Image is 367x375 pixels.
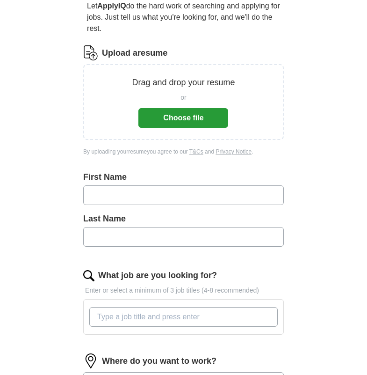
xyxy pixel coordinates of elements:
label: Where do you want to work? [102,355,216,368]
label: Last Name [83,213,284,225]
label: Upload a resume [102,47,167,59]
img: search.png [83,270,94,281]
a: T&Cs [189,148,203,155]
img: location.png [83,353,98,368]
label: What job are you looking for? [98,269,217,282]
img: CV Icon [83,45,98,60]
p: Enter or select a minimum of 3 job titles (4-8 recommended) [83,286,284,295]
button: Choose file [138,108,228,128]
a: Privacy Notice [216,148,252,155]
strong: ApplyIQ [97,2,126,10]
p: Drag and drop your resume [132,76,235,89]
input: Type a job title and press enter [89,307,278,327]
label: First Name [83,171,284,184]
div: By uploading your resume you agree to our and . [83,147,284,156]
span: or [180,93,186,103]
